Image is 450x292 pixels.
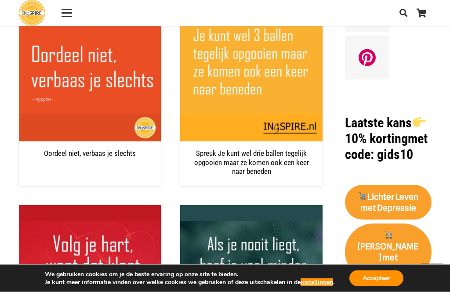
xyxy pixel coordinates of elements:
[180,206,323,215] a: Quote – Als je nooit liegt, hoef je veel minder te onthouden
[349,270,403,286] button: Accepteer
[384,231,392,239] img: 🛒
[345,115,432,163] h1: met code: gids10
[359,192,367,201] img: 🛒
[44,149,136,158] a: Oordeel niet, verbaas je slechts
[345,115,427,147] strong: Laatste kans 10% korting
[395,3,412,24] a: Zoeken
[358,192,418,213] strong: Lichter Leven met Depressie
[345,185,432,220] a: 🛒Lichter Leven met Depressie
[345,224,432,281] a: 🛒[PERSON_NAME] met Acceptatie
[413,116,426,129] img: 👉
[358,231,418,274] strong: [PERSON_NAME] met Acceptatie
[345,36,389,80] a: Pinterest
[301,278,333,286] button: instellingen
[55,2,78,24] a: Menu
[421,263,443,285] a: Terug naar top
[45,278,334,286] p: Je kunt meer informatie vinden over welke cookies we gebruiken of deze uitschakelen in de .
[45,270,334,278] p: We gebruiken cookies om je de beste ervaring op onze site te bieden.
[19,206,161,215] a: Leuke spreuk – volg je hart, want dat klopt
[194,149,309,176] a: Spreuk Je kunt wel drie ballen tegelijk opgooien maar ze komen ook een keer naar beneden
